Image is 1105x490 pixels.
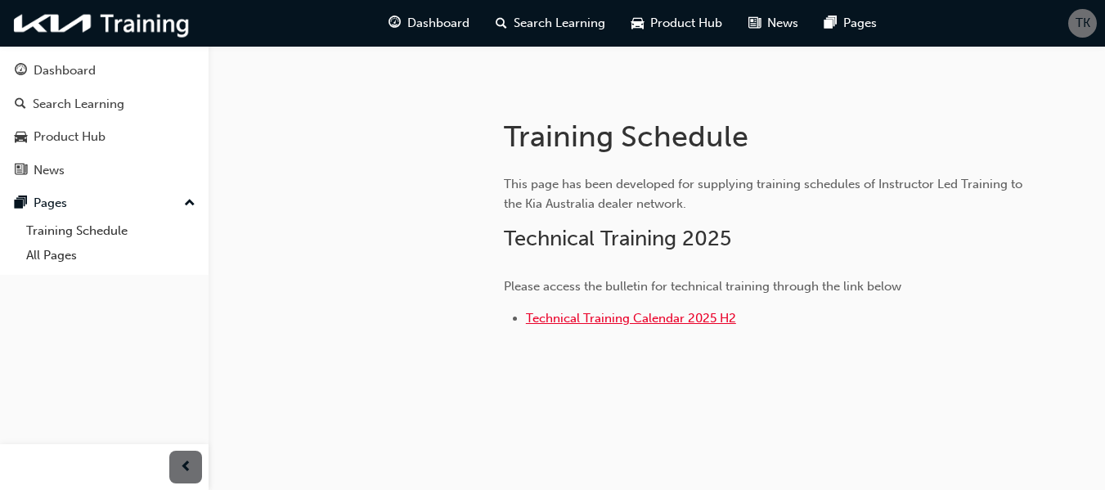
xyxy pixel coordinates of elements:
div: Search Learning [33,95,124,114]
div: News [34,161,65,180]
span: Dashboard [407,14,469,33]
span: News [767,14,798,33]
a: pages-iconPages [811,7,890,40]
span: car-icon [631,13,644,34]
h1: Training Schedule [504,119,981,155]
span: search-icon [15,97,26,112]
span: guage-icon [15,64,27,79]
span: Please access the bulletin for technical training through the link below [504,279,901,294]
button: TK [1068,9,1097,38]
div: Dashboard [34,61,96,80]
a: search-iconSearch Learning [483,7,618,40]
span: Pages [843,14,877,33]
a: car-iconProduct Hub [618,7,735,40]
a: Technical Training Calendar 2025 H2 [526,311,736,326]
span: up-icon [184,193,195,214]
span: news-icon [15,164,27,178]
span: search-icon [496,13,507,34]
div: Pages [34,194,67,213]
button: Pages [7,188,202,218]
button: DashboardSearch LearningProduct HubNews [7,52,202,188]
span: pages-icon [15,196,27,211]
a: Training Schedule [20,218,202,244]
span: Technical Training 2025 [504,226,731,251]
a: Product Hub [7,122,202,152]
span: car-icon [15,130,27,145]
span: guage-icon [389,13,401,34]
span: prev-icon [180,457,192,478]
a: Search Learning [7,89,202,119]
img: kia-training [8,7,196,40]
span: news-icon [748,13,761,34]
span: Product Hub [650,14,722,33]
a: news-iconNews [735,7,811,40]
div: Product Hub [34,128,106,146]
span: Search Learning [514,14,605,33]
span: pages-icon [824,13,837,34]
a: All Pages [20,243,202,268]
span: This page has been developed for supplying training schedules of Instructor Led Training to the K... [504,177,1026,211]
a: Dashboard [7,56,202,86]
a: guage-iconDashboard [375,7,483,40]
span: TK [1076,14,1090,33]
a: News [7,155,202,186]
